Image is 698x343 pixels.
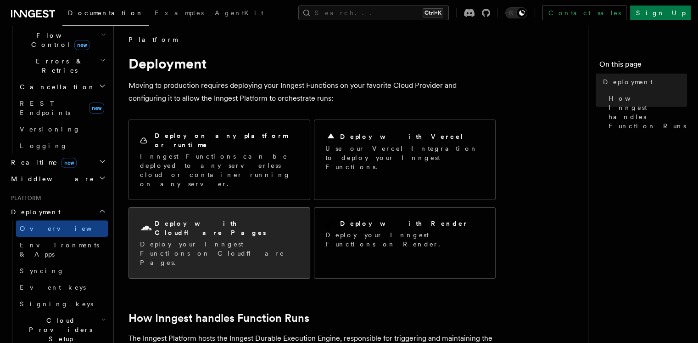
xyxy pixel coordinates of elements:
[542,6,626,20] a: Contact sales
[128,120,310,200] a: Deploy on any platform or runtimeInngest Functions can be deployed to any serverless cloud or con...
[7,204,108,220] button: Deployment
[140,222,153,235] svg: Cloudflare
[16,95,108,121] a: REST Endpointsnew
[314,120,496,200] a: Deploy with VercelUse our Vercel Integration to deploy your Inngest Functions.
[16,296,108,312] a: Signing keys
[68,9,144,17] span: Documentation
[155,219,299,237] h2: Deploy with Cloudflare Pages
[7,154,108,171] button: Realtimenew
[7,194,41,202] span: Platform
[340,132,464,141] h2: Deploy with Vercel
[61,158,77,168] span: new
[340,219,468,228] h2: Deploy with Render
[149,3,209,25] a: Examples
[7,174,95,183] span: Middleware
[16,220,108,237] a: Overview
[16,53,108,79] button: Errors & Retries
[16,57,100,75] span: Errors & Retries
[215,9,263,17] span: AgentKit
[603,77,653,86] span: Deployment
[599,59,687,74] h4: On this page
[20,300,93,308] span: Signing keys
[16,237,108,263] a: Environments & Apps
[16,79,108,95] button: Cancellation
[128,207,310,279] a: Deploy with Cloudflare PagesDeploy your Inngest Functions on Cloudflare Pages.
[599,74,687,90] a: Deployment
[62,3,149,26] a: Documentation
[20,100,70,116] span: REST Endpoints
[325,144,484,171] p: Use our Vercel Integration to deploy your Inngest Functions.
[7,207,61,217] span: Deployment
[7,171,108,187] button: Middleware
[605,90,687,134] a: How Inngest handles Function Runs
[128,55,496,72] h1: Deployment
[20,126,80,133] span: Versioning
[20,142,67,149] span: Logging
[423,8,443,17] kbd: Ctrl+K
[7,158,77,167] span: Realtime
[609,94,687,131] span: How Inngest handles Function Runs
[16,31,101,49] span: Flow Control
[128,79,496,105] p: Moving to production requires deploying your Inngest Functions on your favorite Cloud Provider an...
[89,103,104,114] span: new
[505,7,527,18] button: Toggle dark mode
[16,279,108,296] a: Event keys
[630,6,691,20] a: Sign Up
[128,35,177,44] span: Platform
[128,312,309,325] a: How Inngest handles Function Runs
[209,3,269,25] a: AgentKit
[140,240,299,267] p: Deploy your Inngest Functions on Cloudflare Pages.
[314,207,496,279] a: Deploy with RenderDeploy your Inngest Functions on Render.
[74,40,89,50] span: new
[20,241,99,258] span: Environments & Apps
[298,6,449,20] button: Search...Ctrl+K
[155,131,299,149] h2: Deploy on any platform or runtime
[16,82,95,91] span: Cancellation
[325,230,484,249] p: Deploy your Inngest Functions on Render.
[20,284,86,291] span: Event keys
[155,9,204,17] span: Examples
[20,225,114,232] span: Overview
[16,137,108,154] a: Logging
[16,27,108,53] button: Flow Controlnew
[140,152,299,189] p: Inngest Functions can be deployed to any serverless cloud or container running on any server.
[16,263,108,279] a: Syncing
[20,267,64,274] span: Syncing
[16,121,108,137] a: Versioning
